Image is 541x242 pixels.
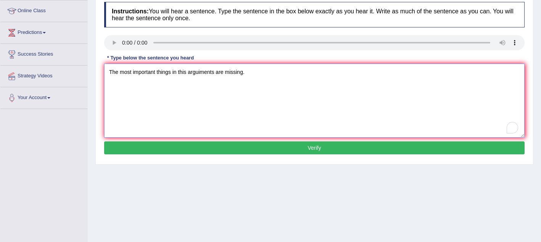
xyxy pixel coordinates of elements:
[0,44,87,63] a: Success Stories
[104,54,197,61] div: * Type below the sentence you heard
[0,22,87,41] a: Predictions
[104,2,525,27] h4: You will hear a sentence. Type the sentence in the box below exactly as you hear it. Write as muc...
[104,64,525,138] textarea: To enrich screen reader interactions, please activate Accessibility in Grammarly extension settings
[0,87,87,106] a: Your Account
[104,141,525,154] button: Verify
[112,8,149,14] b: Instructions:
[0,0,87,19] a: Online Class
[0,66,87,85] a: Strategy Videos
